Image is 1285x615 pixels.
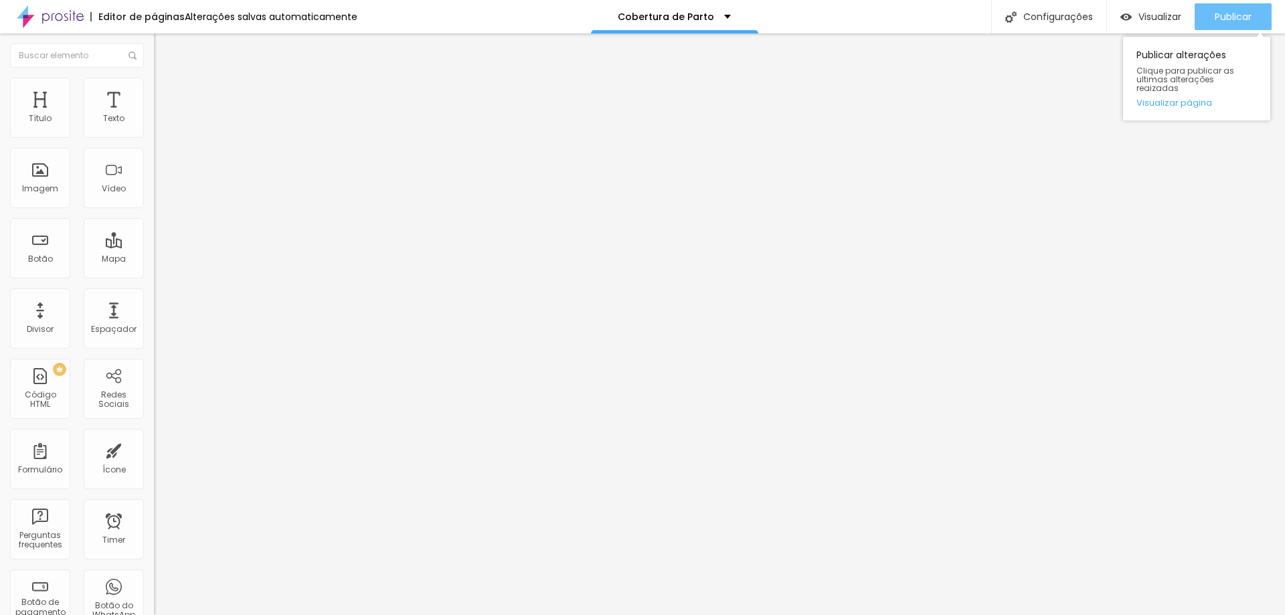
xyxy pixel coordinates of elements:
button: Visualizar [1107,3,1195,30]
div: Espaçador [91,325,137,334]
div: Editor de páginas [90,12,185,21]
span: Visualizar [1138,11,1181,22]
div: Perguntas frequentes [13,531,66,550]
div: Imagem [22,184,58,193]
div: Código HTML [13,390,66,410]
div: Título [29,114,52,123]
a: Visualizar página [1136,98,1257,107]
img: view-1.svg [1120,11,1132,23]
span: Publicar [1215,11,1252,22]
button: Publicar [1195,3,1272,30]
div: Redes Sociais [87,390,140,410]
p: Cobertura de Parto [618,12,714,21]
div: Mapa [102,254,126,264]
div: Texto [103,114,124,123]
div: Timer [102,535,125,545]
div: Publicar alterações [1123,37,1270,120]
img: Icone [1005,11,1017,23]
div: Vídeo [102,184,126,193]
span: Clique para publicar as ultimas alterações reaizadas [1136,66,1257,93]
input: Buscar elemento [10,43,144,68]
div: Alterações salvas automaticamente [185,12,357,21]
div: Formulário [18,465,62,474]
div: Divisor [27,325,54,334]
div: Ícone [102,465,126,474]
img: Icone [128,52,137,60]
div: Botão [28,254,53,264]
iframe: Editor [154,33,1285,615]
